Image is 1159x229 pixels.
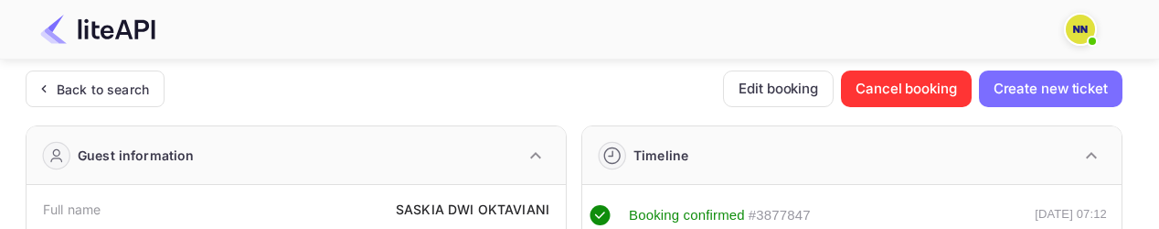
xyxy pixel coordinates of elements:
[749,205,811,226] div: # 3877847
[43,200,101,219] div: Full name
[40,15,155,44] img: LiteAPI Logo
[633,146,688,165] div: Timeline
[78,146,195,165] div: Guest information
[723,71,834,107] button: Edit booking
[1066,15,1095,44] img: N/A N/A
[629,205,745,226] div: Booking confirmed
[841,71,972,107] button: Cancel booking
[979,71,1122,107] button: Create new ticket
[396,200,549,219] div: SASKIA DWI OKTAVIANI
[57,80,149,99] div: Back to search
